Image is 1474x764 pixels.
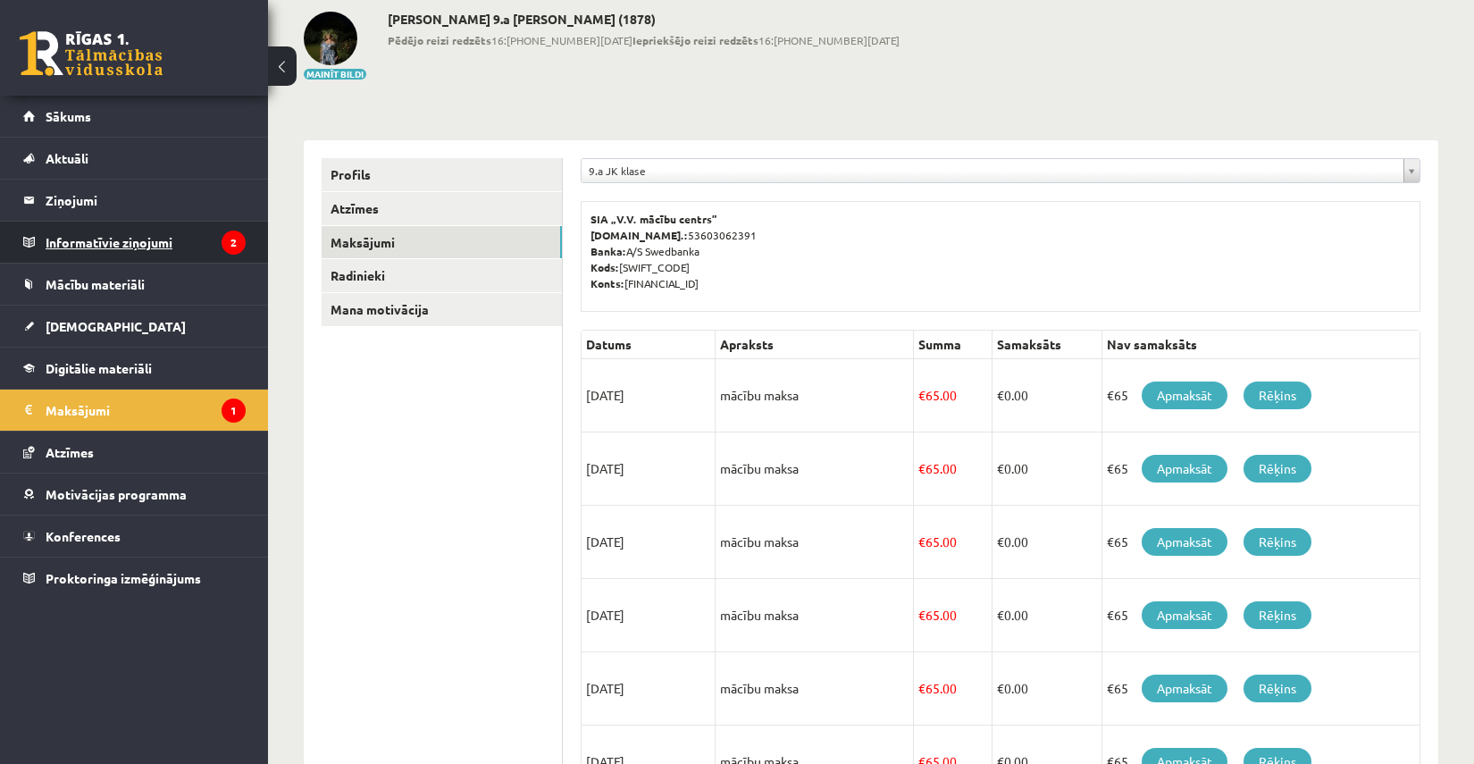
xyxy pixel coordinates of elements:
[992,432,1101,506] td: 0.00
[322,293,562,326] a: Mana motivācija
[914,652,992,726] td: 65.00
[918,680,925,696] span: €
[1244,601,1311,629] a: Rēķins
[1102,331,1420,359] th: Nav samaksāts
[322,226,562,259] a: Maksājumi
[582,159,1420,182] a: 9.a JK klase
[388,12,900,27] h2: [PERSON_NAME] 9.a [PERSON_NAME] (1878)
[46,318,186,334] span: [DEMOGRAPHIC_DATA]
[23,348,246,389] a: Digitālie materiāli
[322,192,562,225] a: Atzīmes
[222,399,246,423] i: 1
[1142,455,1227,483] a: Apmaksāt
[716,579,914,652] td: mācību maksa
[582,652,716,726] td: [DATE]
[1102,359,1420,432] td: €65
[992,652,1101,726] td: 0.00
[997,680,1004,696] span: €
[23,474,246,515] a: Motivācijas programma
[918,607,925,623] span: €
[582,432,716,506] td: [DATE]
[716,432,914,506] td: mācību maksa
[304,69,366,80] button: Mainīt bildi
[1142,675,1227,702] a: Apmaksāt
[632,33,758,47] b: Iepriekšējo reizi redzēts
[388,33,491,47] b: Pēdējo reizi redzēts
[992,506,1101,579] td: 0.00
[304,12,357,65] img: Katrīna Arāja
[992,331,1101,359] th: Samaksāts
[716,331,914,359] th: Apraksts
[590,244,626,258] b: Banka:
[46,276,145,292] span: Mācību materiāli
[590,260,619,274] b: Kods:
[322,158,562,191] a: Profils
[23,180,246,221] a: Ziņojumi
[388,32,900,48] span: 16:[PHONE_NUMBER][DATE] 16:[PHONE_NUMBER][DATE]
[582,506,716,579] td: [DATE]
[1142,382,1227,409] a: Apmaksāt
[23,222,246,263] a: Informatīvie ziņojumi2
[1102,432,1420,506] td: €65
[582,331,716,359] th: Datums
[590,228,688,242] b: [DOMAIN_NAME].:
[716,506,914,579] td: mācību maksa
[1244,455,1311,483] a: Rēķins
[46,150,88,166] span: Aktuāli
[23,390,246,431] a: Maksājumi1
[1102,652,1420,726] td: €65
[582,359,716,432] td: [DATE]
[1244,382,1311,409] a: Rēķins
[1102,506,1420,579] td: €65
[590,211,1411,291] p: 53603062391 A/S Swedbanka [SWIFT_CODE] [FINANCIAL_ID]
[23,432,246,473] a: Atzīmes
[46,528,121,544] span: Konferences
[992,359,1101,432] td: 0.00
[46,180,246,221] legend: Ziņojumi
[46,570,201,586] span: Proktoringa izmēģinājums
[914,579,992,652] td: 65.00
[914,359,992,432] td: 65.00
[997,533,1004,550] span: €
[992,579,1101,652] td: 0.00
[46,486,187,502] span: Motivācijas programma
[914,331,992,359] th: Summa
[716,652,914,726] td: mācību maksa
[997,387,1004,403] span: €
[716,359,914,432] td: mācību maksa
[322,259,562,292] a: Radinieki
[222,231,246,255] i: 2
[918,460,925,476] span: €
[1244,528,1311,556] a: Rēķins
[23,138,246,179] a: Aktuāli
[1142,528,1227,556] a: Apmaksāt
[914,432,992,506] td: 65.00
[997,460,1004,476] span: €
[1244,675,1311,702] a: Rēķins
[997,607,1004,623] span: €
[918,387,925,403] span: €
[46,222,246,263] legend: Informatīvie ziņojumi
[46,390,246,431] legend: Maksājumi
[46,360,152,376] span: Digitālie materiāli
[23,516,246,557] a: Konferences
[918,533,925,550] span: €
[1102,579,1420,652] td: €65
[23,306,246,347] a: [DEMOGRAPHIC_DATA]
[1142,601,1227,629] a: Apmaksāt
[582,579,716,652] td: [DATE]
[589,159,1396,182] span: 9.a JK klase
[20,31,163,76] a: Rīgas 1. Tālmācības vidusskola
[914,506,992,579] td: 65.00
[23,96,246,137] a: Sākums
[23,264,246,305] a: Mācību materiāli
[46,444,94,460] span: Atzīmes
[23,558,246,599] a: Proktoringa izmēģinājums
[46,108,91,124] span: Sākums
[590,276,624,290] b: Konts:
[590,212,718,226] b: SIA „V.V. mācību centrs”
